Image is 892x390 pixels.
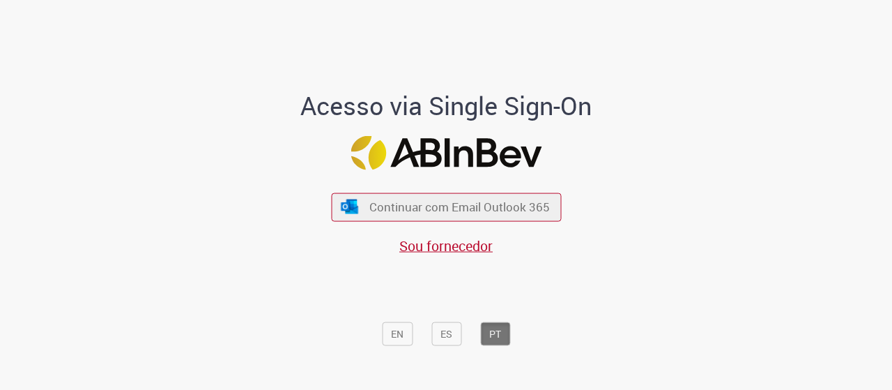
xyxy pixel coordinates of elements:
[340,200,360,214] img: ícone Azure/Microsoft 360
[480,322,510,345] button: PT
[351,136,541,170] img: Logo ABInBev
[253,91,640,119] h1: Acesso via Single Sign-On
[369,199,550,215] span: Continuar com Email Outlook 365
[382,322,413,345] button: EN
[399,236,493,255] a: Sou fornecedor
[431,322,461,345] button: ES
[331,193,561,221] button: ícone Azure/Microsoft 360 Continuar com Email Outlook 365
